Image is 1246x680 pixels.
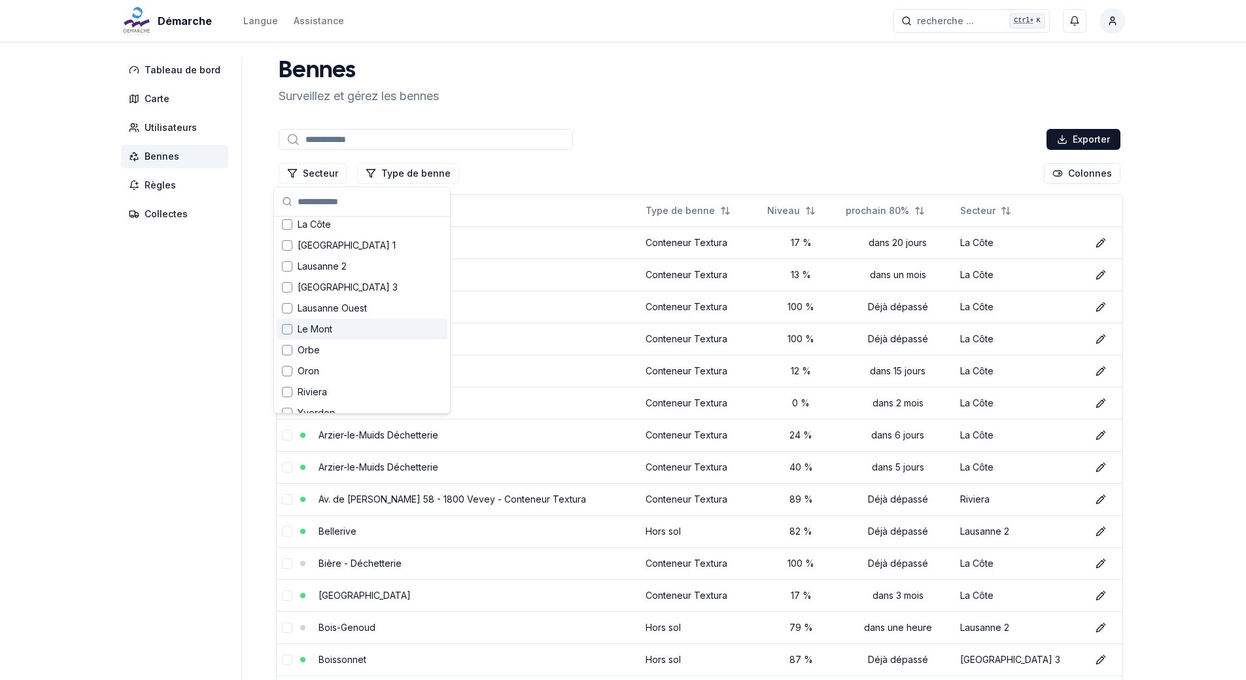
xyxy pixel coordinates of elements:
a: Carte [121,87,234,111]
a: Bois-Genoud [319,622,375,633]
button: Cocher les colonnes [1044,163,1120,184]
td: Conteneur Textura [640,547,762,579]
span: Lausanne Ouest [298,302,367,315]
a: Boissonnet [319,654,366,665]
button: Filtrer les lignes [279,163,347,184]
button: select-row [282,558,292,569]
div: 89 % [767,493,835,506]
span: Démarche [158,13,212,29]
td: La Côte [955,579,1085,611]
td: La Côte [955,451,1085,483]
span: Secteur [960,204,995,217]
div: dans 20 jours [846,236,950,249]
div: Déjà dépassé [846,332,950,346]
span: recherche ... [917,14,974,27]
td: La Côte [955,419,1085,451]
div: 17 % [767,236,835,249]
td: Conteneur Textura [640,451,762,483]
button: Langue [243,13,278,29]
span: [GEOGRAPHIC_DATA] 3 [298,281,398,294]
td: Conteneur Textura [640,259,762,291]
td: La Côte [955,291,1085,323]
div: Déjà dépassé [846,493,950,506]
span: Oron [298,365,319,378]
div: Déjà dépassé [846,557,950,570]
button: Not sorted. Click to sort ascending. [759,200,823,221]
a: [GEOGRAPHIC_DATA] [319,590,411,601]
a: Bellerive [319,526,356,537]
div: 82 % [767,525,835,538]
span: Orbe [298,344,320,357]
td: Conteneur Textura [640,579,762,611]
div: 12 % [767,365,835,378]
button: select-row [282,654,292,665]
button: Exporter [1047,129,1120,150]
td: Conteneur Textura [640,419,762,451]
span: Collectes [145,207,188,221]
td: Hors sol [640,643,762,675]
div: 79 % [767,621,835,634]
div: dans 6 jours [846,429,950,442]
td: [GEOGRAPHIC_DATA] 3 [955,643,1085,675]
td: La Côte [955,355,1085,387]
div: Déjà dépassé [846,653,950,666]
td: La Côte [955,387,1085,419]
td: La Côte [955,226,1085,259]
div: Langue [243,14,278,27]
button: select-row [282,622,292,633]
button: recherche ...Ctrl+K [893,9,1050,33]
td: Conteneur Textura [640,323,762,355]
div: 13 % [767,268,835,281]
span: Le Mont [298,323,332,336]
div: 24 % [767,429,835,442]
span: Niveau [767,204,800,217]
td: Conteneur Textura [640,291,762,323]
td: Riviera [955,483,1085,515]
a: Av. de [PERSON_NAME] 58 - 1800 Vevey - Conteneur Textura [319,493,586,505]
span: Carte [145,92,169,105]
span: Utilisateurs [145,121,197,134]
span: Riviera [298,385,327,399]
div: dans 2 mois [846,397,950,410]
button: select-row [282,430,292,440]
button: Filtrer les lignes [357,163,459,184]
div: dans 3 mois [846,589,950,602]
button: select-row [282,494,292,505]
td: Hors sol [640,611,762,643]
td: Conteneur Textura [640,387,762,419]
span: Lausanne 2 [298,260,347,273]
div: Déjà dépassé [846,300,950,313]
span: Yverdon [298,406,335,420]
span: Type de benne [646,204,715,217]
div: 17 % [767,589,835,602]
div: 0 % [767,397,835,410]
div: 100 % [767,332,835,346]
a: Démarche [121,13,217,29]
span: Règles [145,179,176,192]
div: 100 % [767,557,835,570]
td: Conteneur Textura [640,355,762,387]
div: 40 % [767,461,835,474]
button: Not sorted. Click to sort ascending. [838,200,933,221]
div: 100 % [767,300,835,313]
div: dans un mois [846,268,950,281]
div: 87 % [767,653,835,666]
td: Hors sol [640,515,762,547]
span: La Côte [298,218,331,231]
div: dans une heure [846,621,950,634]
a: Utilisateurs [121,116,234,139]
td: La Côte [955,547,1085,579]
td: Conteneur Textura [640,226,762,259]
div: Déjà dépassé [846,525,950,538]
img: Démarche Logo [121,5,152,37]
a: Assistance [294,13,344,29]
span: prochain 80% [846,204,909,217]
a: Arzier-le-Muids Déchetterie [319,461,438,473]
span: Bennes [145,150,179,163]
p: Surveillez et gérez les bennes [279,87,439,105]
button: select-row [282,462,292,473]
button: Not sorted. Click to sort ascending. [638,200,738,221]
a: Arzier-le-Muids Déchetterie [319,429,438,440]
span: [GEOGRAPHIC_DATA] 1 [298,239,396,252]
td: Conteneur Textura [640,483,762,515]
